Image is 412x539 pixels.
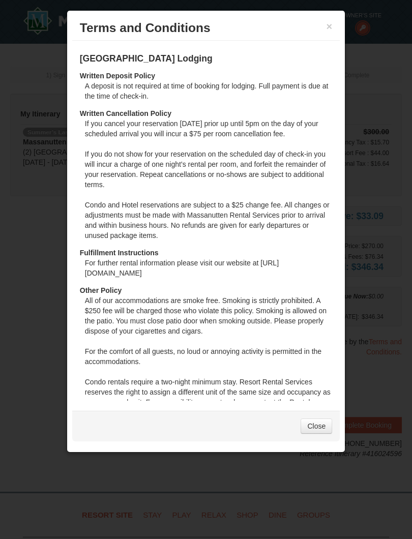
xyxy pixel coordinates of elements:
[85,81,333,108] dd: A deposit is not required at time of booking for lodging. Full payment is due at the time of chec...
[80,20,333,36] h3: Terms and Conditions
[80,71,333,81] dt: Written Deposit Policy
[85,118,333,248] dd: If you cancel your reservation [DATE] prior up until 5pm on the day of your scheduled arrival you...
[80,108,333,118] dt: Written Cancellation Policy
[80,248,333,258] dt: Fulfillment Instructions
[80,53,333,64] h4: [GEOGRAPHIC_DATA] Lodging
[327,21,333,32] button: ×
[85,258,333,285] dd: For further rental information please visit our website at [URL][DOMAIN_NAME]
[301,418,332,434] a: Close
[80,285,333,295] dt: Other Policy
[85,295,333,486] dd: All of our accommodations are smoke free. Smoking is strictly prohibited. A $250 fee will be char...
